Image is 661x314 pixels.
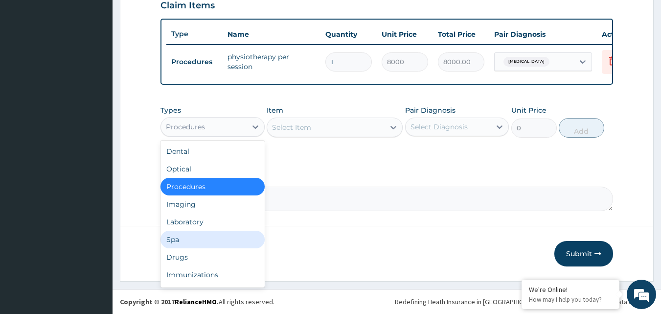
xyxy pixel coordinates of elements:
label: Pair Diagnosis [405,105,456,115]
div: Others [160,284,265,301]
div: Immunizations [160,266,265,284]
td: Procedures [166,53,223,71]
textarea: Type your message and hit 'Enter' [5,210,186,244]
div: Drugs [160,248,265,266]
button: Submit [554,241,613,266]
div: Redefining Heath Insurance in [GEOGRAPHIC_DATA] using Telemedicine and Data Science! [395,297,654,307]
span: We're online! [57,95,135,193]
p: How may I help you today? [529,295,612,304]
a: RelianceHMO [175,297,217,306]
th: Name [223,24,320,44]
div: Laboratory [160,213,265,231]
strong: Copyright © 2017 . [120,297,219,306]
div: Imaging [160,195,265,213]
th: Type [166,25,223,43]
span: [MEDICAL_DATA] [503,57,549,67]
td: physiotherapy per session [223,47,320,76]
div: We're Online! [529,285,612,294]
th: Actions [597,24,646,44]
div: Chat with us now [51,55,164,68]
label: Types [160,106,181,115]
div: Dental [160,143,265,160]
footer: All rights reserved. [113,289,661,314]
div: Procedures [160,178,265,195]
th: Pair Diagnosis [489,24,597,44]
div: Select Diagnosis [410,122,468,132]
label: Comment [160,173,614,181]
h3: Claim Items [160,0,215,11]
th: Unit Price [377,24,433,44]
button: Add [559,118,604,138]
label: Item [267,105,283,115]
th: Quantity [320,24,377,44]
label: Unit Price [511,105,547,115]
img: d_794563401_company_1708531726252_794563401 [18,49,40,73]
div: Optical [160,160,265,178]
div: Spa [160,231,265,248]
th: Total Price [433,24,489,44]
div: Procedures [166,122,205,132]
div: Minimize live chat window [160,5,184,28]
div: Select Item [272,122,311,132]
